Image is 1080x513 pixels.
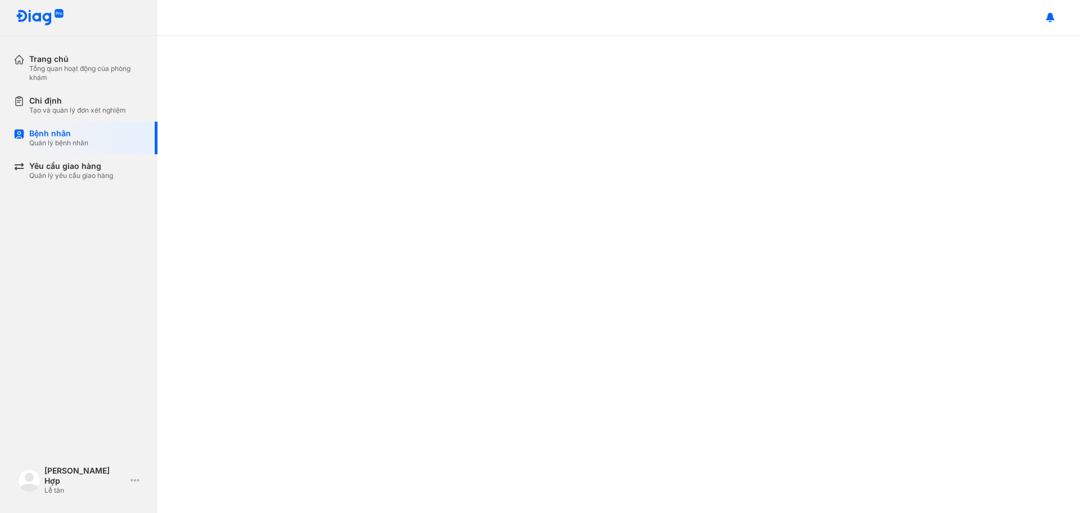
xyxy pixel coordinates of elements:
div: Tạo và quản lý đơn xét nghiệm [29,106,126,115]
div: Tổng quan hoạt động của phòng khám [29,64,144,82]
div: Yêu cầu giao hàng [29,161,113,171]
div: Trang chủ [29,54,144,64]
img: logo [18,469,40,492]
div: Quản lý yêu cầu giao hàng [29,171,113,180]
div: Bệnh nhân [29,128,88,139]
div: Chỉ định [29,96,126,106]
div: Lễ tân [44,486,126,495]
div: Quản lý bệnh nhân [29,139,88,148]
div: [PERSON_NAME] Hợp [44,466,126,486]
img: logo [16,9,64,26]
